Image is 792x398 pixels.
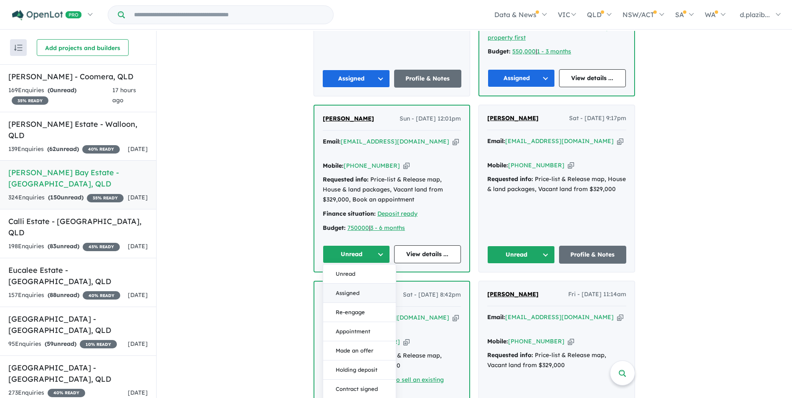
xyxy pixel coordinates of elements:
[323,210,376,217] strong: Finance situation:
[370,224,405,232] a: 3 - 6 months
[87,194,124,202] span: 35 % READY
[82,145,120,154] span: 40 % READY
[403,290,461,300] span: Sat - [DATE] 8:42pm
[559,246,627,264] a: Profile & Notes
[487,351,533,359] strong: Requested info:
[487,114,539,122] span: [PERSON_NAME]
[487,290,539,298] span: [PERSON_NAME]
[8,167,148,189] h5: [PERSON_NAME] Bay Estate - [GEOGRAPHIC_DATA] , QLD
[488,47,626,57] div: |
[512,48,536,55] a: 550,000
[537,48,571,55] a: 1 - 3 months
[323,341,396,360] button: Made an offer
[488,48,511,55] strong: Budget:
[341,138,449,145] a: [EMAIL_ADDRESS][DOMAIN_NAME]
[128,291,148,299] span: [DATE]
[8,86,112,106] div: 169 Enquir ies
[559,69,626,87] a: View details ...
[617,313,623,322] button: Copy
[453,313,459,322] button: Copy
[323,115,374,122] span: [PERSON_NAME]
[12,96,48,105] span: 35 % READY
[8,71,148,82] h5: [PERSON_NAME] - Coomera , QLD
[48,194,84,201] strong: ( unread)
[617,137,623,146] button: Copy
[344,162,400,169] a: [PHONE_NUMBER]
[48,389,85,397] span: 40 % READY
[323,284,396,303] button: Assigned
[8,339,117,349] div: 95 Enquir ies
[128,340,148,348] span: [DATE]
[400,114,461,124] span: Sun - [DATE] 12:01pm
[487,175,533,183] strong: Requested info:
[323,224,346,232] strong: Budget:
[323,264,396,284] button: Unread
[323,138,341,145] strong: Email:
[403,338,410,346] button: Copy
[453,137,459,146] button: Copy
[394,245,461,263] a: View details ...
[347,224,369,232] a: 750000
[403,161,410,170] button: Copy
[128,242,148,250] span: [DATE]
[487,113,539,123] a: [PERSON_NAME]
[323,360,396,380] button: Holding deposit
[568,337,574,346] button: Copy
[487,137,505,145] strong: Email:
[377,210,418,217] a: Deposit ready
[487,338,508,345] strong: Mobile:
[112,86,136,104] span: 17 hours ago
[488,24,609,41] a: Need to sell an existing property first
[487,161,508,169] strong: Mobile:
[505,313,614,321] a: [EMAIL_ADDRESS][DOMAIN_NAME]
[50,242,56,250] span: 83
[323,176,369,183] strong: Requested info:
[508,338,564,345] a: [PHONE_NUMBER]
[80,340,117,348] span: 10 % READY
[128,194,148,201] span: [DATE]
[568,290,626,300] span: Fri - [DATE] 11:14am
[37,39,129,56] button: Add projects and builders
[508,161,564,169] a: [PHONE_NUMBER]
[488,24,541,31] strong: Finance situation:
[323,162,344,169] strong: Mobile:
[569,113,626,123] span: Sat - [DATE] 9:17pm
[323,303,396,322] button: Re-engage
[127,6,331,24] input: Try estate name, suburb, builder or developer
[48,291,79,299] strong: ( unread)
[8,264,148,287] h5: Eucalee Estate - [GEOGRAPHIC_DATA] , QLD
[8,242,120,252] div: 198 Enquir ies
[487,246,555,264] button: Unread
[50,194,61,201] span: 150
[740,10,770,19] span: d.plazib...
[8,290,120,300] div: 157 Enquir ies
[50,86,53,94] span: 0
[323,114,374,124] a: [PERSON_NAME]
[568,161,574,170] button: Copy
[487,290,539,300] a: [PERSON_NAME]
[8,313,148,336] h5: [GEOGRAPHIC_DATA] - [GEOGRAPHIC_DATA] , QLD
[47,340,53,348] span: 59
[488,69,555,87] button: Assigned
[487,174,626,194] div: Price-list & Release map, House & land packages, Vacant land from $329,000
[83,243,120,251] span: 45 % READY
[128,389,148,396] span: [DATE]
[487,350,626,370] div: Price-list & Release map, Vacant land from $329,000
[323,175,461,204] div: Price-list & Release map, House & land packages, Vacant land from $329,000, Book an appointment
[505,137,614,145] a: [EMAIL_ADDRESS][DOMAIN_NAME]
[48,242,79,250] strong: ( unread)
[48,86,76,94] strong: ( unread)
[487,313,505,321] strong: Email:
[8,118,148,141] h5: [PERSON_NAME] Estate - Walloon , QLD
[8,388,85,398] div: 273 Enquir ies
[45,340,76,348] strong: ( unread)
[8,216,148,238] h5: Calli Estate - [GEOGRAPHIC_DATA] , QLD
[12,10,82,20] img: Openlot PRO Logo White
[394,70,462,88] a: Profile & Notes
